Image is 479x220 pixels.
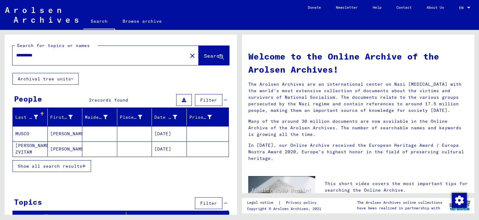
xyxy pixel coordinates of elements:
[199,46,229,65] button: Search
[92,97,128,103] span: records found
[459,5,463,10] mat-select-trigger: EN
[83,14,115,30] a: Search
[15,114,38,121] div: Last Name
[154,114,177,121] div: Date of Birth
[195,94,222,106] button: Filter
[189,114,212,121] div: Prisoner #
[248,118,468,138] p: Many of the around 30 million documents are now available in the Online Archive of the Arolsen Ar...
[50,114,73,121] div: First Name
[357,200,442,205] p: The Arolsen Archives online collections
[247,199,324,206] div: |
[152,108,187,126] mat-header-cell: Date of Birth
[452,193,467,208] div: Zustimmung ändern
[120,114,143,121] div: Place of Birth
[248,81,468,114] p: The Arolsen Archives are an international center on Nazi [MEDICAL_DATA] with the world’s most ext...
[281,199,324,206] a: Privacy policy
[17,43,90,48] mat-label: Search for topics or names
[48,141,83,156] mat-cell: [PERSON_NAME]
[187,108,229,126] mat-header-cell: Prisoner #
[89,97,92,103] span: 2
[247,206,324,212] p: Copyright © Arolsen Archives, 2021
[48,108,83,126] mat-header-cell: First Name
[50,112,82,122] div: First Name
[200,200,217,206] span: Filter
[325,180,468,194] p: This short video covers the most important tips for searching the Online Archive.
[12,160,91,172] button: Show all search results
[189,52,196,60] mat-icon: close
[189,112,221,122] div: Prisoner #
[85,112,117,122] div: Maiden Name
[248,142,468,162] p: In [DATE], our Online Archive received the European Heritage Award / Europa Nostra Award 2020, Eu...
[117,108,152,126] mat-header-cell: Place of Birth
[120,112,152,122] div: Place of Birth
[186,49,199,62] button: Clear
[5,7,78,23] img: Arolsen_neg.svg
[154,112,186,122] div: Date of Birth
[85,114,108,121] div: Maiden Name
[12,73,79,85] button: Archival tree units
[195,197,222,209] button: Filter
[357,205,442,211] p: have been realized in partnership with
[248,176,315,213] img: video.jpg
[82,108,117,126] mat-header-cell: Maiden Name
[452,193,467,208] img: Zustimmung ändern
[18,163,82,169] span: Show all search results
[13,126,48,141] mat-cell: MUSCO
[448,198,472,213] img: yv_logo.png
[15,112,47,122] div: Last Name
[152,126,187,141] mat-cell: [DATE]
[14,93,42,104] div: People
[48,126,83,141] mat-cell: [PERSON_NAME]
[13,108,48,126] mat-header-cell: Last Name
[248,50,468,76] h1: Welcome to the Online Archive of the Arolsen Archives!
[115,14,169,29] a: Browse archive
[13,141,48,156] mat-cell: [PERSON_NAME] ZVITAM
[200,97,217,103] span: Filter
[247,199,278,206] a: Legal notice
[152,141,187,156] mat-cell: [DATE]
[14,196,42,208] div: Topics
[204,53,223,59] span: Search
